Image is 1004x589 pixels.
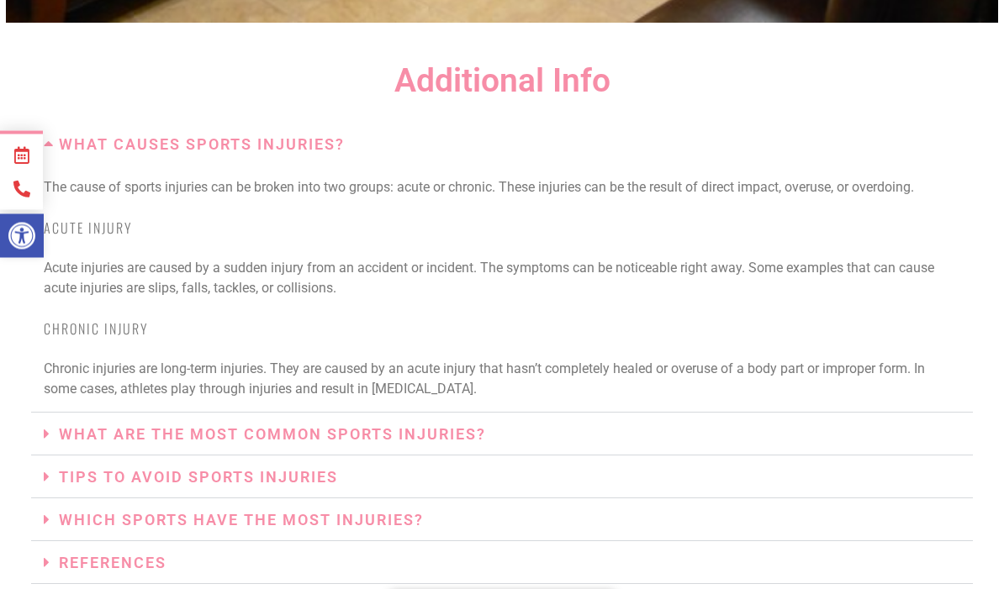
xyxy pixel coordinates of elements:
[23,66,981,98] p: Additional Info
[31,499,973,542] h3: Which Sports Have The Most Injuries?
[59,469,338,486] a: Tips To Avoid Sports Injuries
[44,178,960,198] p: The cause of sports injuries can be broken into two groups: acute or chronic. These injuries can ...
[59,555,166,572] a: References
[59,426,486,444] a: What Are The Most Common Sports Injuries?
[59,512,424,529] a: Which Sports Have The Most Injuries?
[44,259,960,299] p: Acute injuries are caused by a sudden injury from an accident or incident. The symptoms can be no...
[44,360,960,400] p: Chronic injuries are long-term injuries. They are caused by an acute injury that hasn’t completel...
[44,218,960,239] h4: ACUTE INJURY
[59,136,345,154] a: What Causes Sports Injuries?
[31,124,973,166] h3: What Causes Sports Injuries?
[31,166,973,413] div: What Causes Sports Injuries?
[31,542,973,585] h3: References
[31,413,973,456] h3: What Are The Most Common Sports Injuries?
[44,319,960,339] h4: CHRONIC INJURY
[31,456,973,499] h3: Tips To Avoid Sports Injuries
